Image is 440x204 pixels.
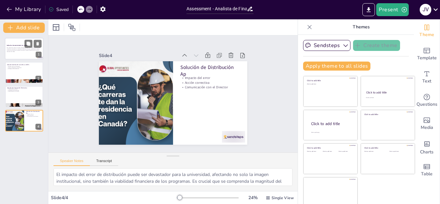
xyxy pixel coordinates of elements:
[414,135,440,159] div: Add charts and graphs
[53,159,90,166] button: Speaker Notes
[7,44,27,46] strong: Indicador de vencimiento de cartera
[421,124,433,131] span: Media
[7,91,41,92] p: Implementación de controles
[5,62,43,83] div: 2
[7,90,41,91] p: Investigación de la causa raíz
[311,121,352,127] div: Click to add title
[272,195,294,200] span: Single View
[311,132,352,133] div: Click to add body
[307,79,353,82] div: Click to add title
[7,68,41,69] p: Estrategias de diversificación
[5,38,43,60] div: 1
[36,52,42,58] div: 1
[420,3,431,16] button: J V
[364,147,410,149] div: Click to add title
[376,3,408,16] button: Present
[7,87,41,89] p: Solución de Facturación Electronica
[7,67,41,68] p: Factores influyentes en el deterioro
[68,24,76,31] span: Position
[339,151,353,152] div: Click to add text
[422,78,431,85] span: Text
[5,4,44,15] button: My Library
[416,101,437,108] span: Questions
[7,88,41,90] p: Propuesta de facturación
[90,159,119,166] button: Transcript
[420,4,431,15] div: J V
[26,114,41,115] p: Impacto del error
[184,66,244,92] p: Solución de Distribución Ap
[49,6,69,13] div: Saved
[389,151,410,152] div: Click to add text
[419,31,434,38] span: Theme
[51,195,177,201] div: Slide 4 / 4
[420,149,434,156] span: Charts
[35,124,41,130] div: 4
[421,170,433,178] span: Table
[414,89,440,112] div: Get real-time input from your audience
[51,22,61,33] div: Layout
[181,87,240,103] p: Comunicación con el Director
[417,54,437,62] span: Template
[362,3,375,16] button: Export to PowerPoint
[307,147,353,149] div: Click to add title
[414,159,440,182] div: Add a table
[35,76,41,82] div: 2
[414,66,440,89] div: Add text boxes
[35,100,41,105] div: 3
[34,40,42,47] button: Delete Slide
[26,116,41,117] p: Comunicación con el Director
[353,40,400,51] button: Create theme
[7,63,41,65] p: Solución Análisis de la Cartera a [DATE]
[182,82,241,99] p: Acción correctiva
[7,66,41,67] p: Medidas correctivas propuestas
[323,151,337,152] div: Click to add text
[364,151,385,152] div: Click to add text
[5,110,43,131] div: 4
[53,168,292,186] textarea: El impacto del error de distribución puede ser devastador para la universidad, afectando no solo ...
[307,83,353,85] div: Click to add text
[183,78,242,94] p: Impacto del error
[315,19,407,35] p: Themes
[414,19,440,43] div: Change the overall theme
[366,91,409,94] div: Click to add title
[26,115,41,116] p: Acción correctiva
[187,4,247,14] input: Insert title
[245,195,261,201] div: 24 %
[108,38,186,60] div: Slide 4
[366,97,409,99] div: Click to add text
[3,23,45,33] button: Add slide
[7,47,42,51] p: Esta presentación aborda el análisis del estado financiero de la cartera de financiación universi...
[24,40,32,47] button: Duplicate Slide
[364,113,410,115] div: Click to add title
[307,151,321,152] div: Click to add text
[414,112,440,135] div: Add images, graphics, shapes or video
[7,51,42,52] p: Generated with [URL]
[414,43,440,66] div: Add ready made slides
[303,40,350,51] button: Sendsteps
[26,111,41,114] p: Solución de Distribución Ap
[5,86,43,107] div: 3
[303,62,370,71] button: Apply theme to all slides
